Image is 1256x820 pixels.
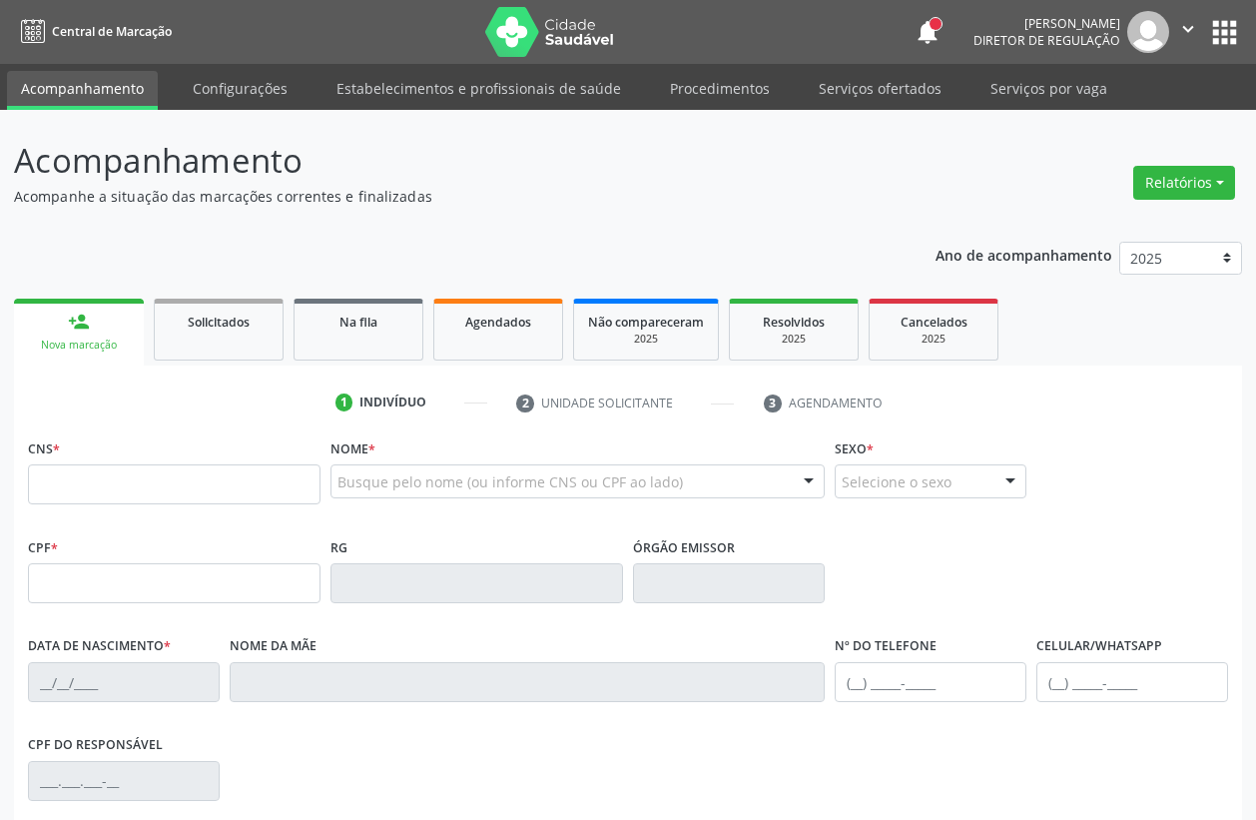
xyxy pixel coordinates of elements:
[656,71,784,106] a: Procedimentos
[763,314,825,331] span: Resolvidos
[936,242,1112,267] p: Ano de acompanhamento
[68,311,90,333] div: person_add
[339,314,377,331] span: Na fila
[835,433,874,464] label: Sexo
[901,314,967,331] span: Cancelados
[28,338,130,353] div: Nova marcação
[188,314,250,331] span: Solicitados
[359,394,426,411] div: Indivíduo
[1207,15,1242,50] button: apps
[335,394,353,411] div: 1
[1036,631,1162,662] label: Celular/WhatsApp
[28,532,58,563] label: CPF
[1036,662,1228,702] input: (__) _____-_____
[179,71,302,106] a: Configurações
[14,186,874,207] p: Acompanhe a situação das marcações correntes e finalizadas
[337,471,683,492] span: Busque pelo nome (ou informe CNS ou CPF ao lado)
[1169,11,1207,53] button: 
[330,433,375,464] label: Nome
[1133,166,1235,200] button: Relatórios
[7,71,158,110] a: Acompanhamento
[14,136,874,186] p: Acompanhamento
[465,314,531,331] span: Agendados
[588,314,704,331] span: Não compareceram
[884,332,983,347] div: 2025
[230,631,316,662] label: Nome da mãe
[322,71,635,106] a: Estabelecimentos e profissionais de saúde
[805,71,955,106] a: Serviços ofertados
[28,730,163,761] label: CPF do responsável
[1127,11,1169,53] img: img
[28,631,171,662] label: Data de nascimento
[976,71,1121,106] a: Serviços por vaga
[28,662,220,702] input: __/__/____
[14,15,172,48] a: Central de Marcação
[633,532,735,563] label: Órgão emissor
[744,332,844,347] div: 2025
[835,631,937,662] label: Nº do Telefone
[914,18,942,46] button: notifications
[330,532,347,563] label: RG
[842,471,951,492] span: Selecione o sexo
[973,32,1120,49] span: Diretor de regulação
[28,761,220,801] input: ___.___.___-__
[52,23,172,40] span: Central de Marcação
[588,332,704,347] div: 2025
[28,433,60,464] label: CNS
[835,662,1026,702] input: (__) _____-_____
[973,15,1120,32] div: [PERSON_NAME]
[1177,18,1199,40] i: 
